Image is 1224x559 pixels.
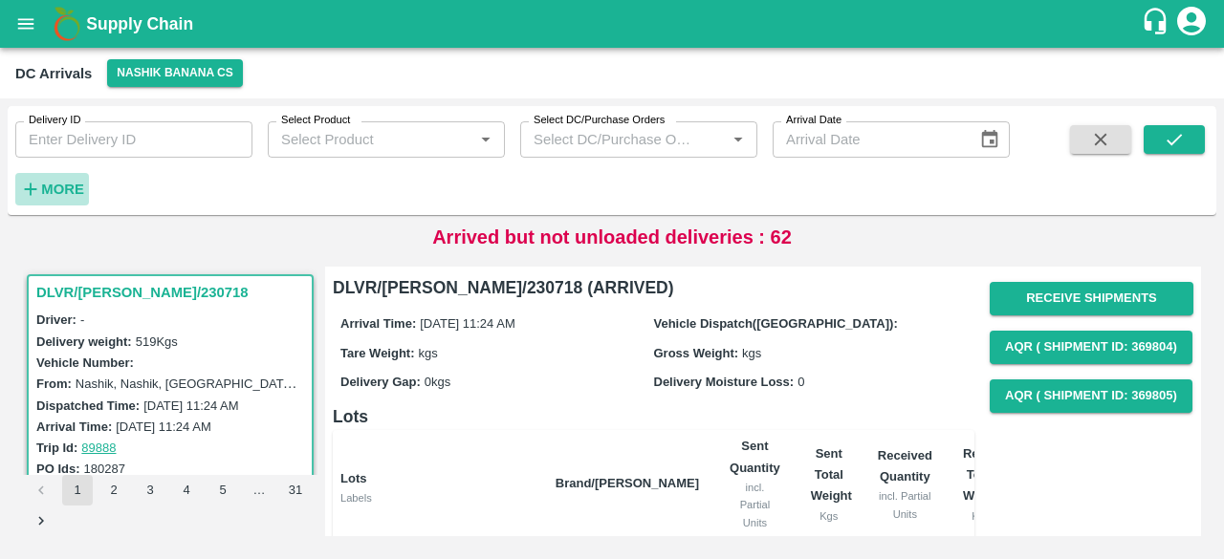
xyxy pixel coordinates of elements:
button: Go to next page [26,505,56,536]
label: Driver: [36,312,76,327]
button: More [15,173,89,205]
button: Go to page 31 [280,475,311,505]
label: Vehicle Number: [36,355,134,370]
b: Sent Quantity [730,439,780,474]
label: Delivery weight: [36,334,132,349]
button: Receive Shipments [990,282,1193,315]
span: kgs [742,346,761,360]
input: Enter Delivery ID [15,121,252,158]
div: incl. Partial Units [878,487,932,523]
label: Tare Weight: [340,346,415,360]
h3: DLVR/[PERSON_NAME]/230718 [36,280,310,305]
label: Select Product [281,113,350,128]
b: Received Quantity [878,448,932,484]
button: Choose date [972,121,1008,158]
label: Nashik, Nashik, [GEOGRAPHIC_DATA], [GEOGRAPHIC_DATA], [GEOGRAPHIC_DATA] [76,376,567,391]
p: Arrived but not unloaded deliveries : 62 [432,223,792,251]
input: Arrival Date [773,121,964,158]
input: Select Product [273,127,468,152]
label: Vehicle Dispatch([GEOGRAPHIC_DATA]): [654,316,898,331]
button: Go to page 4 [171,475,202,505]
label: Trip Id: [36,441,77,455]
input: Select DC/Purchase Orders [526,127,695,152]
div: customer-support [1141,7,1174,41]
label: PO Ids: [36,462,80,476]
button: Go to page 5 [208,475,238,505]
div: DC Arrivals [15,61,92,86]
button: open drawer [4,2,48,46]
label: Select DC/Purchase Orders [534,113,665,128]
label: [DATE] 11:24 AM [116,419,210,434]
b: Brand/[PERSON_NAME] [556,476,699,490]
label: Gross Weight: [654,346,739,360]
button: Select DC [107,59,243,87]
button: page 1 [62,475,93,505]
label: 519 Kgs [136,334,178,349]
span: - [80,312,84,327]
h6: DLVR/[PERSON_NAME]/230718 (ARRIVED) [333,274,974,301]
label: [DATE] 11:24 AM [143,398,238,413]
button: Open [473,127,498,152]
label: Delivery Moisture Loss: [654,375,795,389]
div: … [244,482,274,500]
label: Delivery Gap: [340,375,421,389]
span: [DATE] 11:24 AM [420,316,514,331]
span: kgs [419,346,438,360]
b: Received Total Weight [963,446,1017,504]
button: AQR ( Shipment Id: 369804) [990,331,1192,364]
button: Open [726,127,751,152]
div: Kgs [963,507,999,525]
div: Kgs [811,507,847,525]
span: 0 [798,375,804,389]
button: Go to page 2 [98,475,129,505]
strong: More [41,182,84,197]
label: Arrival Time: [36,419,112,434]
b: Sent Total Weight [811,446,852,504]
a: 89888 [81,441,116,455]
nav: pagination navigation [23,475,317,536]
h6: Lots [333,403,974,430]
span: 0 kgs [425,375,450,389]
b: Supply Chain [86,14,193,33]
b: Lots [340,471,366,485]
img: logo [48,5,86,43]
label: Arrival Time: [340,316,416,331]
div: Labels [340,489,540,506]
div: incl. Partial Units [730,479,780,531]
label: From: [36,376,72,391]
a: Supply Chain [86,11,1141,37]
label: Dispatched Time: [36,398,140,413]
label: 180287 [84,462,125,476]
label: Arrival Date [786,113,841,128]
div: account of current user [1174,4,1209,44]
button: Go to page 3 [135,475,165,505]
label: Delivery ID [29,113,80,128]
button: AQR ( Shipment Id: 369805) [990,379,1192,413]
